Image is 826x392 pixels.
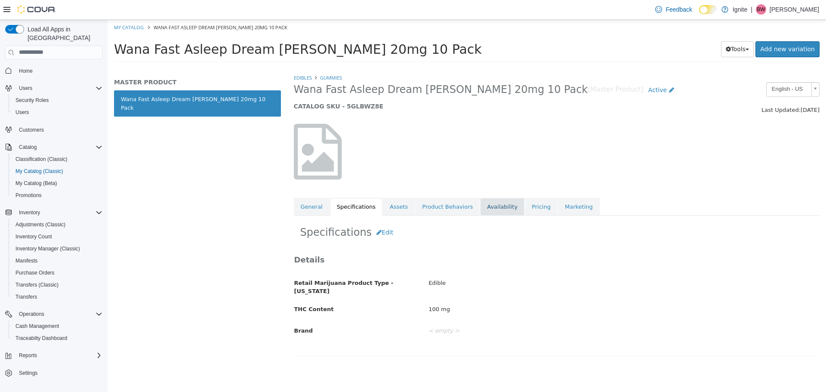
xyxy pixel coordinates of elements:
[19,127,44,133] span: Customers
[12,268,58,278] a: Purchase Orders
[6,71,173,97] a: Wana Fast Asleep Dream [PERSON_NAME] 20mg 10 Pack
[541,67,559,74] span: Active
[19,370,37,377] span: Settings
[15,207,43,218] button: Inventory
[187,260,286,275] span: Retail Marijuana Product Type - [US_STATE]
[15,142,40,152] button: Catalog
[770,4,819,15] p: [PERSON_NAME]
[15,156,68,163] span: Classification (Classic)
[186,55,204,61] a: EDIBLES
[15,109,29,116] span: Users
[15,323,59,330] span: Cash Management
[308,178,372,196] a: Product Behaviors
[2,367,106,379] button: Settings
[12,178,61,188] a: My Catalog (Beta)
[12,107,102,117] span: Users
[12,333,71,343] a: Traceabilty Dashboard
[19,144,37,151] span: Catalog
[15,368,41,378] a: Settings
[187,235,712,245] h3: Details
[9,267,106,279] button: Purchase Orders
[9,320,106,332] button: Cash Management
[756,4,766,15] div: Betty Wilson
[12,231,55,242] a: Inventory Count
[652,1,695,18] a: Feedback
[6,22,374,37] span: Wana Fast Asleep Dream [PERSON_NAME] 20mg 10 Pack
[659,63,700,76] span: English - US
[2,141,106,153] button: Catalog
[2,82,106,94] button: Users
[15,245,80,252] span: Inventory Manager (Classic)
[12,256,41,266] a: Manifests
[186,63,481,77] span: Wana Fast Asleep Dream [PERSON_NAME] 20mg 10 Pack
[9,189,106,201] button: Promotions
[9,231,106,243] button: Inventory Count
[15,124,102,135] span: Customers
[757,4,765,15] span: BW
[699,14,700,15] span: Dark Mode
[314,282,718,297] div: 100 mg
[19,209,40,216] span: Inventory
[12,244,83,254] a: Inventory Manager (Classic)
[12,231,102,242] span: Inventory Count
[12,166,102,176] span: My Catalog (Classic)
[193,205,706,221] h2: Specifications
[15,83,36,93] button: Users
[450,178,492,196] a: Marketing
[15,335,67,342] span: Traceabilty Dashboard
[15,221,65,228] span: Adjustments (Classic)
[15,281,59,288] span: Transfers (Classic)
[613,22,647,37] button: Tools
[2,207,106,219] button: Inventory
[648,22,712,37] a: Add new variation
[12,292,40,302] a: Transfers
[12,256,102,266] span: Manifests
[751,4,752,15] p: |
[2,65,106,77] button: Home
[12,178,102,188] span: My Catalog (Beta)
[12,166,67,176] a: My Catalog (Classic)
[12,321,62,331] a: Cash Management
[15,66,36,76] a: Home
[19,311,44,318] span: Operations
[9,153,106,165] button: Classification (Classic)
[213,55,234,61] a: Gummies
[12,244,102,254] span: Inventory Manager (Classic)
[733,4,747,15] p: Ignite
[9,255,106,267] button: Manifests
[9,219,106,231] button: Adjustments (Classic)
[9,165,106,177] button: My Catalog (Classic)
[187,286,226,293] span: THC Content
[2,123,106,136] button: Customers
[12,190,102,201] span: Promotions
[12,154,71,164] a: Classification (Classic)
[12,268,102,278] span: Purchase Orders
[417,178,450,196] a: Pricing
[12,95,52,105] a: Security Roles
[17,5,56,14] img: Cova
[666,5,692,14] span: Feedback
[12,154,102,164] span: Classification (Classic)
[15,350,40,361] button: Reports
[2,349,106,361] button: Reports
[15,309,102,319] span: Operations
[9,106,106,118] button: Users
[186,178,222,196] a: General
[187,308,206,314] span: Brand
[15,192,42,199] span: Promotions
[12,219,102,230] span: Adjustments (Classic)
[19,352,37,359] span: Reports
[15,350,102,361] span: Reports
[222,178,275,196] a: Specifications
[6,59,173,66] h5: MASTER PRODUCT
[15,293,37,300] span: Transfers
[15,65,102,76] span: Home
[536,62,571,78] a: Active
[19,85,32,92] span: Users
[15,83,102,93] span: Users
[9,243,106,255] button: Inventory Manager (Classic)
[659,62,712,77] a: English - US
[9,332,106,344] button: Traceabilty Dashboard
[12,107,32,117] a: Users
[15,233,52,240] span: Inventory Count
